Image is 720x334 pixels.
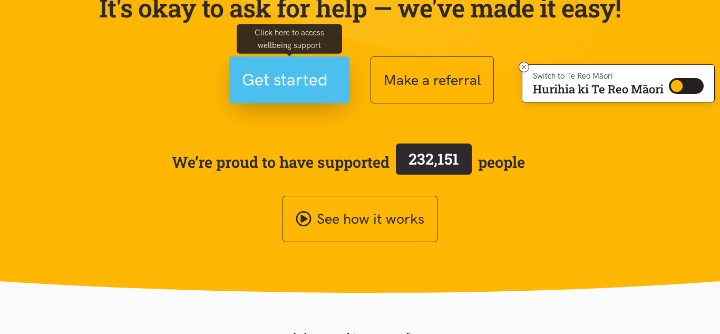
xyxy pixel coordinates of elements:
[237,24,342,53] div: Click here to access wellbeing support
[172,141,525,183] span: We’re proud to have supported people
[371,56,494,103] button: Make a referral
[533,73,664,79] p: Switch to Te Reo Māori
[533,84,664,94] p: Hurihia ki Te Reo Māori
[390,141,478,183] a: 232,151
[283,196,437,243] a: See how it works
[408,149,459,169] span: 232,151
[229,56,349,103] button: Get started
[242,66,328,93] span: Get started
